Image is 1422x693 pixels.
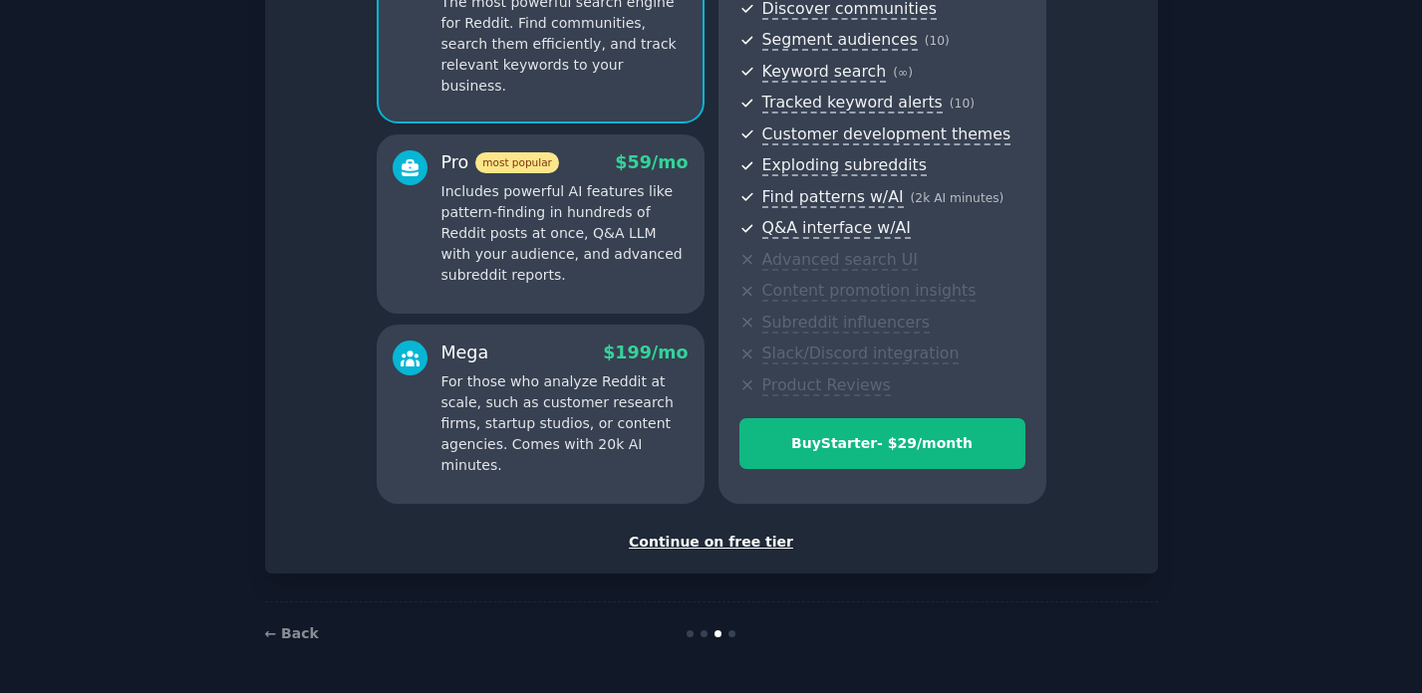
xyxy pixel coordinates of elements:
div: Continue on free tier [286,532,1137,553]
span: Subreddit influencers [762,313,930,334]
span: Q&A interface w/AI [762,218,911,239]
span: Customer development themes [762,124,1011,145]
span: Tracked keyword alerts [762,93,943,114]
span: Advanced search UI [762,250,918,271]
div: Buy Starter - $ 29 /month [740,433,1024,454]
span: Exploding subreddits [762,155,927,176]
div: Mega [441,341,489,365]
span: Product Reviews [762,375,891,396]
span: ( 2k AI minutes ) [911,191,1004,205]
span: ( ∞ ) [893,66,913,80]
span: $ 59 /mo [615,152,688,172]
span: ( 10 ) [950,97,975,111]
span: Find patterns w/AI [762,187,904,208]
div: Pro [441,150,559,175]
span: Segment audiences [762,30,918,51]
a: ← Back [265,625,319,641]
span: ( 10 ) [925,34,950,48]
span: Content promotion insights [762,281,977,302]
span: $ 199 /mo [603,343,688,362]
p: Includes powerful AI features like pattern-finding in hundreds of Reddit posts at once, Q&A LLM w... [441,181,689,286]
p: For those who analyze Reddit at scale, such as customer research firms, startup studios, or conte... [441,371,689,476]
span: most popular [475,152,559,173]
span: Keyword search [762,62,887,83]
button: BuyStarter- $29/month [739,418,1025,469]
span: Slack/Discord integration [762,344,960,364]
